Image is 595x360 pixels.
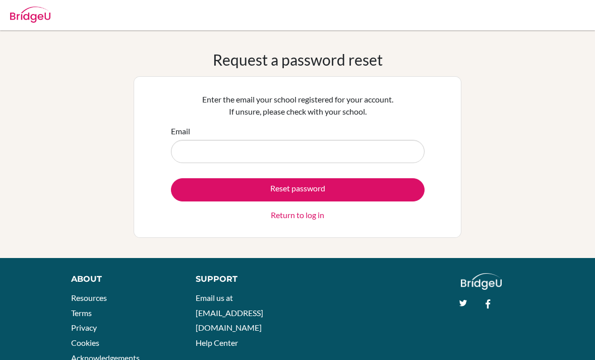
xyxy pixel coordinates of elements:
a: Terms [71,308,92,318]
img: Bridge-U [10,7,50,23]
a: Cookies [71,338,99,347]
h1: Request a password reset [213,50,383,69]
div: Support [196,273,288,285]
a: Help Center [196,338,238,347]
div: About [71,273,173,285]
img: logo_white@2x-f4f0deed5e89b7ecb1c2cc34c3e3d731f90f0f143d5ea2071677605dd97b5244.png [461,273,502,290]
a: Email us at [EMAIL_ADDRESS][DOMAIN_NAME] [196,293,263,332]
a: Return to log in [271,209,324,221]
a: Resources [71,293,107,302]
label: Email [171,125,190,137]
p: Enter the email your school registered for your account. If unsure, please check with your school. [171,93,425,118]
a: Privacy [71,323,97,332]
button: Reset password [171,178,425,201]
